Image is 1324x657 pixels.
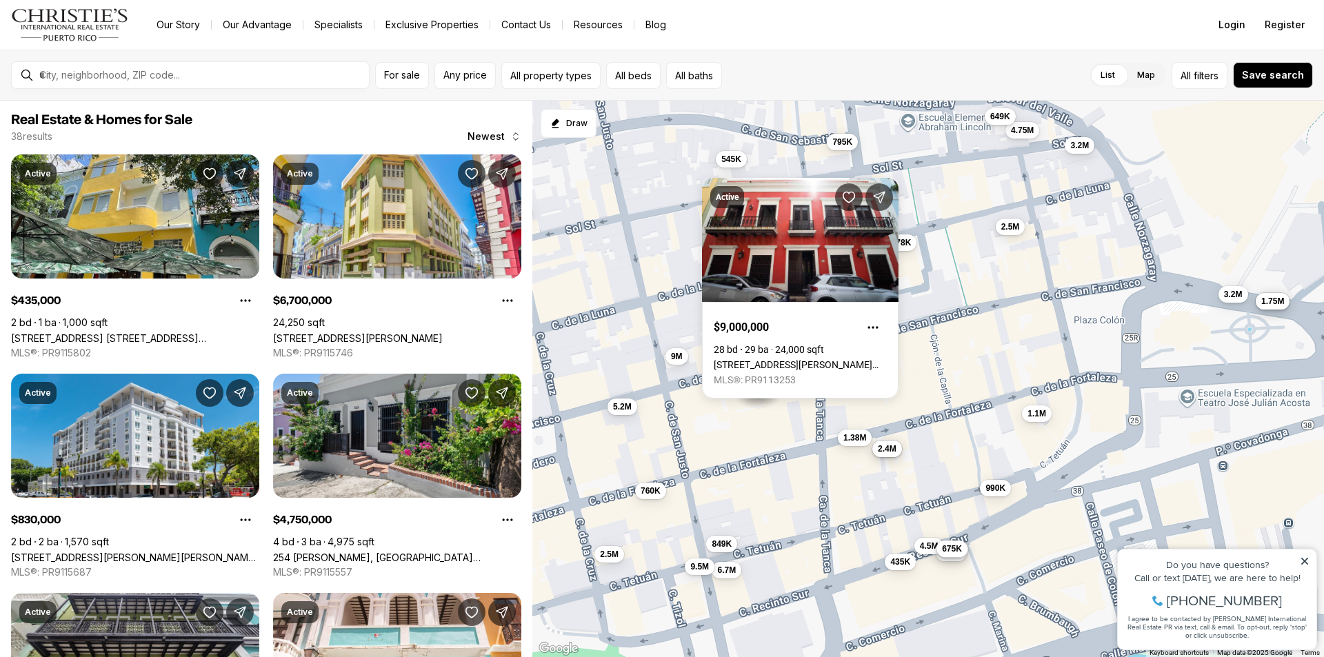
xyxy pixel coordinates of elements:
span: 649K [990,111,1010,122]
button: Property options [494,287,521,314]
span: 760K [641,485,661,496]
span: 990K [985,483,1005,494]
button: 478K [886,234,917,251]
button: All property types [501,62,601,89]
span: 6.7M [717,565,736,576]
span: 675K [942,543,962,554]
div: Do you have questions? [14,31,199,41]
button: Share Property [226,379,254,407]
span: All [1181,68,1191,83]
button: 545K [716,151,747,168]
span: 849K [712,538,732,549]
button: Newest [459,123,530,150]
button: Property options [859,314,887,341]
button: 435K [885,554,916,570]
span: For sale [384,70,420,81]
button: 1.75M [1256,293,1290,310]
img: logo [11,8,129,41]
button: Save Property: 251/253 TETUAN ST [458,160,485,188]
button: Login [1210,11,1254,39]
button: 9.5M [685,558,714,575]
span: Register [1265,19,1305,30]
button: Save Property: 307 Tetuan St. COND. SOLARIA #302 [196,160,223,188]
span: Save search [1242,70,1304,81]
button: Share Property [488,379,516,407]
p: Active [25,168,51,179]
button: Share Property [865,183,893,211]
a: 251/253 TETUAN ST, SAN JUAN PR, 00901 [273,332,443,344]
button: 9M [665,348,688,365]
span: 478K [892,237,912,248]
a: Blog [634,15,677,34]
button: 649K [985,108,1016,125]
a: Resources [563,15,634,34]
button: Property options [494,506,521,534]
span: 1.75M [1261,296,1284,307]
span: 4.75M [1011,125,1034,136]
span: 2.4M [878,443,896,454]
button: 675K [936,540,967,557]
button: Property options [232,287,259,314]
span: Real Estate & Homes for Sale [11,113,192,127]
span: I agree to be contacted by [PERSON_NAME] International Real Estate PR via text, call & email. To ... [17,85,197,111]
button: Save Property: 254 NORZAGARAY [458,379,485,407]
button: Allfilters [1172,62,1227,89]
a: Specialists [303,15,374,34]
span: 1.38M [843,432,866,443]
label: List [1090,63,1126,88]
button: 2.5M [594,546,624,563]
p: Active [287,387,313,398]
button: Save search [1233,62,1313,88]
span: 5.2M [613,401,632,412]
button: 2.4M [872,441,902,457]
span: 9M [671,351,683,362]
p: Active [716,192,739,203]
button: Save Property: 307 SAN SEBASTIAN #2-B [196,598,223,626]
span: 9.5M [690,561,709,572]
a: Our Story [146,15,211,34]
span: 4.5M [920,540,939,552]
button: Contact Us [490,15,562,34]
button: Share Property [226,598,254,626]
button: Share Property [488,160,516,188]
button: All beds [606,62,661,89]
button: Save Property: 358 FORTALEZA [458,598,485,626]
p: Active [25,387,51,398]
span: 2.5M [1001,221,1020,232]
button: Save Property: 153 SAN JUSTO ST [835,183,863,211]
span: 795K [832,137,852,148]
a: Our Advantage [212,15,303,34]
button: 5.2M [608,398,637,415]
button: Share Property [488,598,516,626]
span: 435K [890,556,910,567]
span: 3.2M [1224,289,1243,300]
p: Active [25,607,51,618]
button: 3.2M [1218,286,1248,303]
button: 4.5M [914,538,944,554]
button: 1.1M [1022,405,1052,422]
button: Any price [434,62,496,89]
a: 254 NORZAGARAY, SAN JUAN PR, 00901 [273,552,521,563]
button: All baths [666,62,722,89]
span: Any price [443,70,487,81]
button: Start drawing [541,109,596,138]
button: For sale [375,62,429,89]
a: Exclusive Properties [374,15,490,34]
div: Call or text [DATE], we are here to help! [14,44,199,54]
span: Newest [468,131,505,142]
span: [PHONE_NUMBER] [57,65,172,79]
span: 545K [721,154,741,165]
button: Register [1256,11,1313,39]
span: filters [1194,68,1218,83]
button: Save Property: 100 CALLE JUAN ANTONIO CORRETJER #501 [196,379,223,407]
span: Login [1218,19,1245,30]
button: 4.75M [1005,122,1039,139]
a: 100 CALLE JUAN ANTONIO CORRETJER #501, SAN JUAN PR, 00901 [11,552,259,563]
p: 38 results [11,131,52,142]
a: 153 SAN JUSTO ST, SAN JUAN PR, 00901 [714,359,887,370]
button: Property options [232,506,259,534]
button: 990K [980,480,1011,496]
span: 3.2M [1070,140,1089,151]
button: 2.5M [996,219,1025,235]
